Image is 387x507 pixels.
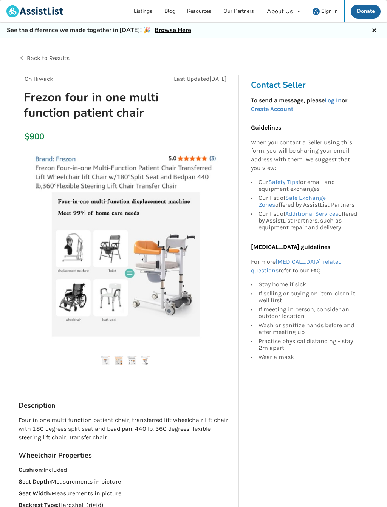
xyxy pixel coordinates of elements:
div: Practice physical distancing - stay 2m apart [259,337,359,352]
h1: Frezon four in one multi function patient chair [18,90,165,121]
b: [MEDICAL_DATA] guidelines [251,243,330,250]
h5: See the difference we made together in [DATE]! 🎉 [7,26,191,34]
strong: Seat Width [19,490,50,497]
strong: To send a message, please or [251,97,347,113]
a: Safe Exchange Zones [259,194,326,208]
a: Log In [325,97,342,104]
span: Sign In [321,8,338,15]
img: frezon four in one multi function patient chair-wheelchair-mobility-chilliwack-assistlist-listing [101,356,110,365]
a: user icon Sign In [307,0,344,22]
strong: Cushion [19,466,42,473]
div: Our list of offered by AssistList Partners [259,193,359,209]
a: Safety Tips [268,178,298,185]
a: Listings [128,0,159,22]
span: Last Updated [174,75,209,82]
strong: Seat Depth [19,478,50,485]
a: Resources [181,0,218,22]
div: About Us [267,8,293,14]
img: frezon four in one multi function patient chair-wheelchair-mobility-chilliwack-assistlist-listing [127,356,137,365]
div: Wear a mask [259,352,359,360]
p: : Measurements in picture [19,478,233,486]
a: Create Account [251,105,293,113]
div: If meeting in person, consider an outdoor location [259,305,359,321]
div: Our list of offered by AssistList Partners, such as equipment repair and delivery [259,209,359,231]
img: frezon four in one multi function patient chair-wheelchair-mobility-chilliwack-assistlist-listing [141,356,150,365]
a: Browse Here [155,26,191,34]
p: For more refer to our FAQ [251,258,359,275]
span: Back to Results [27,54,70,62]
div: Our for email and equipment exchanges [259,179,359,193]
img: user icon [313,8,320,15]
div: Wash or sanitize hands before and after meeting up [259,321,359,337]
img: assistlist-logo [6,5,63,17]
b: Guidelines [251,124,281,131]
div: Stay home if sick [259,281,359,289]
p: When you contact a Seller using this form, you will be sharing your email address with them. We s... [251,138,359,173]
a: Additional Services [285,210,338,217]
a: Donate [351,5,381,19]
span: [DATE] [209,75,227,82]
a: Our Partners [217,0,260,22]
p: : Measurements in picture [19,489,233,498]
p: Four in one multi function patient chair, transferred lift wheelchair lift chair with 180 degrees... [19,416,233,442]
p: : Included [19,466,233,475]
h3: Wheelchair Properties [19,451,233,460]
span: Chilliwack [25,75,53,82]
h3: Contact Seller [251,80,363,90]
a: [MEDICAL_DATA] related questions [251,258,342,274]
img: frezon four in one multi function patient chair-wheelchair-mobility-chilliwack-assistlist-listing [114,356,124,365]
div: If selling or buying an item, clean it well first [259,289,359,305]
a: Blog [158,0,181,22]
h3: Description [19,401,233,410]
div: $900 [25,131,26,142]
